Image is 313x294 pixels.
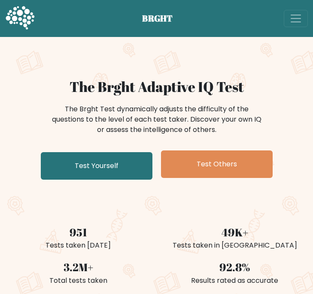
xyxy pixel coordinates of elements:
div: Total tests taken [5,276,152,286]
span: BRGHT [142,12,183,25]
div: Tests taken [DATE] [5,240,152,251]
div: Tests taken in [GEOGRAPHIC_DATA] [162,240,308,251]
div: The Brght Test dynamically adjusts the difficulty of the questions to the level of each test take... [49,104,264,135]
div: Results rated as accurate [162,276,308,286]
button: Toggle navigation [284,10,308,27]
div: 92.8% [162,259,308,276]
h1: The Brght Adaptive IQ Test [5,78,308,95]
a: Test Yourself [41,152,152,180]
div: 3.2M+ [5,259,152,276]
a: Test Others [161,150,273,178]
div: 951 [5,224,152,241]
div: 49K+ [162,224,308,241]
